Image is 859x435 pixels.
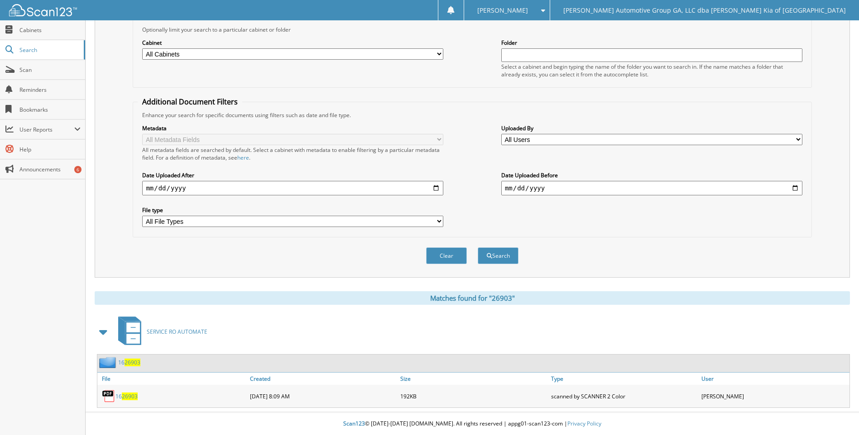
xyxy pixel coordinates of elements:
[118,359,140,366] a: 1626903
[19,106,81,113] span: Bookmarks
[19,66,81,74] span: Scan
[115,392,138,400] a: 1626903
[501,63,802,78] div: Select a cabinet and begin typing the name of the folder you want to search in. If the name match...
[19,146,81,153] span: Help
[19,86,81,94] span: Reminders
[248,387,398,405] div: [DATE] 8:09 AM
[74,166,82,173] div: 6
[248,373,398,385] a: Created
[147,328,207,336] span: SERVICE RO AUTOMATE
[102,389,115,403] img: PDF.png
[237,154,249,161] a: here
[426,247,467,264] button: Clear
[99,357,118,368] img: folder2.png
[567,420,601,427] a: Privacy Policy
[398,387,548,405] div: 192KB
[563,8,846,13] span: [PERSON_NAME] Automotive Group GA, LLC dba [PERSON_NAME] Kia of [GEOGRAPHIC_DATA]
[501,181,802,195] input: end
[549,387,699,405] div: scanned by SCANNER 2 Color
[19,46,79,54] span: Search
[113,314,207,350] a: SERVICE RO AUTOMATE
[398,373,548,385] a: Size
[142,206,443,214] label: File type
[477,8,528,13] span: [PERSON_NAME]
[19,126,74,133] span: User Reports
[138,26,806,33] div: Optionally limit your search to a particular cabinet or folder
[814,392,859,435] iframe: Chat Widget
[549,373,699,385] a: Type
[501,124,802,132] label: Uploaded By
[138,97,242,107] legend: Additional Document Filters
[95,291,850,305] div: Matches found for "26903"
[699,373,849,385] a: User
[9,4,77,16] img: scan123-logo-white.svg
[97,373,248,385] a: File
[699,387,849,405] div: [PERSON_NAME]
[86,413,859,435] div: © [DATE]-[DATE] [DOMAIN_NAME]. All rights reserved | appg01-scan123-com |
[19,165,81,173] span: Announcements
[142,171,443,179] label: Date Uploaded After
[19,26,81,34] span: Cabinets
[142,39,443,47] label: Cabinet
[142,124,443,132] label: Metadata
[343,420,365,427] span: Scan123
[478,247,518,264] button: Search
[142,181,443,195] input: start
[142,146,443,161] div: All metadata fields are searched by default. Select a cabinet with metadata to enable filtering b...
[138,111,806,119] div: Enhance your search for specific documents using filters such as date and file type.
[125,359,140,366] span: 26903
[501,39,802,47] label: Folder
[122,392,138,400] span: 26903
[501,171,802,179] label: Date Uploaded Before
